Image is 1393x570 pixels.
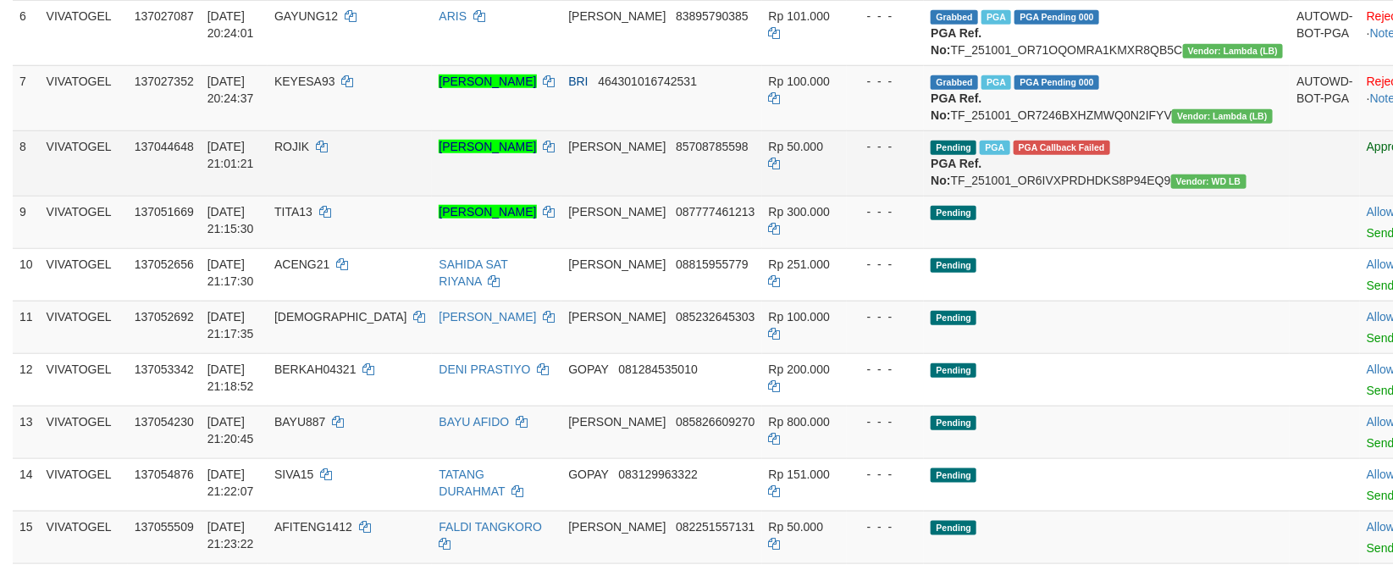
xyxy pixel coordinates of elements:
span: Copy 085232645303 to clipboard [676,310,755,324]
span: KEYESA93 [274,75,335,88]
span: Copy 85708785598 to clipboard [676,140,749,153]
span: BRI [568,75,588,88]
td: VIVATOGEL [40,406,128,458]
span: ROJIK [274,140,309,153]
span: [PERSON_NAME] [568,310,666,324]
span: Pending [931,258,976,273]
span: TITA13 [274,205,312,219]
span: [PERSON_NAME] [568,520,666,534]
span: [DATE] 20:24:01 [207,9,254,40]
span: [DATE] 21:22:07 [207,468,254,498]
td: VIVATOGEL [40,248,128,301]
a: [PERSON_NAME] [439,310,536,324]
span: [DATE] 21:17:35 [207,310,254,340]
span: Copy 08815955779 to clipboard [676,257,749,271]
td: TF_251001_OR7246BXHZMWQ0N2IFYV [924,65,1290,130]
td: 8 [13,130,40,196]
span: 137053342 [135,362,194,376]
div: - - - [854,73,918,90]
span: Rp 101.000 [769,9,830,23]
span: Marked by bttrenal [980,141,1009,155]
span: Rp 200.000 [769,362,830,376]
span: [DATE] 21:18:52 [207,362,254,393]
span: GAYUNG12 [274,9,338,23]
span: PGA Pending [1014,75,1099,90]
span: [PERSON_NAME] [568,9,666,23]
a: DENI PRASTIYO [439,362,530,376]
td: VIVATOGEL [40,301,128,353]
span: Rp 100.000 [769,310,830,324]
span: Grabbed [931,10,978,25]
span: Vendor URL: https://dashboard.q2checkout.com/secure [1171,174,1247,189]
span: Copy 083129963322 to clipboard [619,468,698,481]
span: GOPAY [568,468,608,481]
span: Rp 50.000 [769,140,824,153]
td: 15 [13,511,40,563]
div: - - - [854,518,918,535]
span: Marked by bttwdluis [981,75,1011,90]
a: [PERSON_NAME] [439,140,536,153]
span: 137052692 [135,310,194,324]
a: [PERSON_NAME] [439,75,536,88]
span: Pending [931,141,976,155]
b: PGA Ref. No: [931,91,981,122]
span: Rp 800.000 [769,415,830,429]
span: [PERSON_NAME] [568,205,666,219]
span: GOPAY [568,362,608,376]
div: - - - [854,256,918,273]
td: VIVATOGEL [40,65,128,130]
div: - - - [854,466,918,483]
span: Pending [931,311,976,325]
div: - - - [854,8,918,25]
span: Copy 83895790385 to clipboard [676,9,749,23]
span: 137054230 [135,415,194,429]
span: Vendor URL: https://dashboard.q2checkout.com/secure [1172,109,1273,124]
td: VIVATOGEL [40,458,128,511]
div: - - - [854,361,918,378]
span: 137052656 [135,257,194,271]
span: Pending [931,363,976,378]
span: ACENG21 [274,257,329,271]
span: PGA Error [1014,141,1110,155]
span: Pending [931,416,976,430]
span: 137055509 [135,520,194,534]
td: VIVATOGEL [40,196,128,248]
span: Rp 251.000 [769,257,830,271]
td: 10 [13,248,40,301]
span: Copy 081284535010 to clipboard [619,362,698,376]
span: Copy 085826609270 to clipboard [676,415,755,429]
span: Rp 100.000 [769,75,830,88]
span: SIVA15 [274,468,313,481]
span: [PERSON_NAME] [568,257,666,271]
span: Copy 464301016742531 to clipboard [598,75,697,88]
td: VIVATOGEL [40,511,128,563]
span: 137027087 [135,9,194,23]
span: Pending [931,521,976,535]
span: [PERSON_NAME] [568,140,666,153]
span: Copy 082251557131 to clipboard [676,520,755,534]
span: Rp 151.000 [769,468,830,481]
span: 137027352 [135,75,194,88]
b: PGA Ref. No: [931,157,981,187]
a: FALDI TANGKORO [439,520,542,534]
td: 14 [13,458,40,511]
div: - - - [854,308,918,325]
span: BERKAH04321 [274,362,357,376]
span: Rp 50.000 [769,520,824,534]
span: Vendor URL: https://dashboard.q2checkout.com/secure [1183,44,1284,58]
span: PGA Pending [1014,10,1099,25]
td: 12 [13,353,40,406]
a: SAHIDA SAT RIYANA [439,257,507,288]
span: Pending [931,206,976,220]
span: Grabbed [931,75,978,90]
div: - - - [854,413,918,430]
span: [DEMOGRAPHIC_DATA] [274,310,407,324]
a: TATANG DURAHMAT [439,468,505,498]
span: [DATE] 21:17:30 [207,257,254,288]
span: [DATE] 21:15:30 [207,205,254,235]
span: 137044648 [135,140,194,153]
span: Rp 300.000 [769,205,830,219]
td: AUTOWD-BOT-PGA [1290,65,1360,130]
td: VIVATOGEL [40,353,128,406]
span: BAYU887 [274,415,325,429]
